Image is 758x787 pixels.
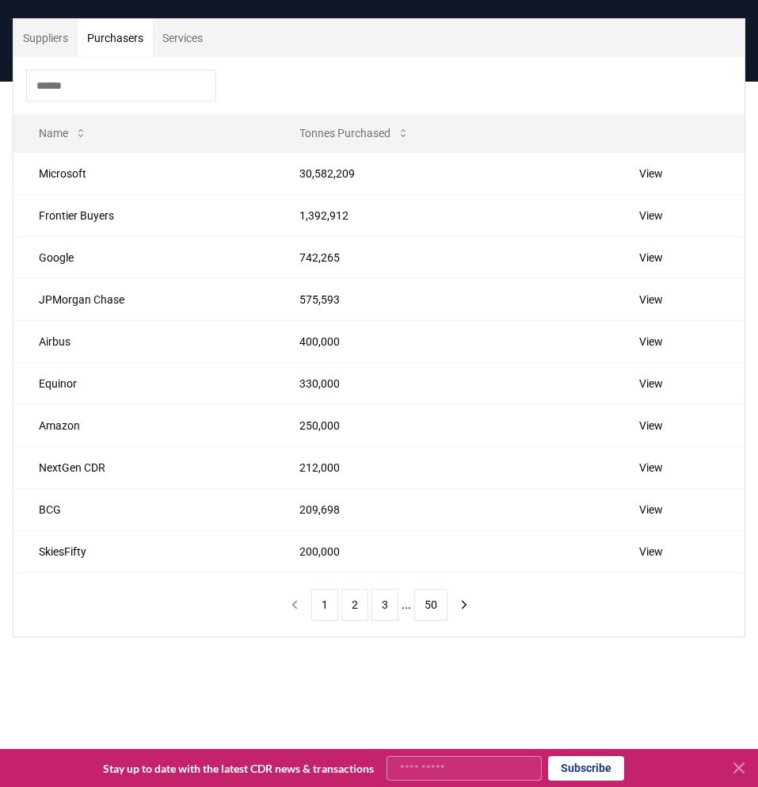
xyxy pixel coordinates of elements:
[274,194,614,236] td: 1,392,912
[414,589,448,621] button: 50
[639,460,663,476] a: View
[639,166,663,181] a: View
[639,502,663,518] a: View
[639,250,663,266] a: View
[274,362,614,404] td: 330,000
[274,530,614,572] td: 200,000
[639,376,663,392] a: View
[13,404,274,446] td: Amazon
[371,589,398,621] button: 3
[287,117,422,149] button: Tonnes Purchased
[13,488,274,530] td: BCG
[402,595,411,614] li: ...
[13,152,274,194] td: Microsoft
[13,194,274,236] td: Frontier Buyers
[153,19,212,57] button: Services
[13,530,274,572] td: SkiesFifty
[13,320,274,362] td: Airbus
[274,488,614,530] td: 209,698
[341,589,368,621] button: 2
[274,446,614,488] td: 212,000
[26,117,100,149] button: Name
[274,278,614,320] td: 575,593
[274,404,614,446] td: 250,000
[274,320,614,362] td: 400,000
[311,589,338,621] button: 1
[13,19,78,57] button: Suppliers
[639,208,663,223] a: View
[13,362,274,404] td: Equinor
[78,19,153,57] button: Purchasers
[13,236,274,278] td: Google
[639,292,663,308] a: View
[639,418,663,434] a: View
[274,236,614,278] td: 742,265
[639,334,663,350] a: View
[451,589,478,621] button: next page
[274,152,614,194] td: 30,582,209
[13,446,274,488] td: NextGen CDR
[639,544,663,560] a: View
[13,278,274,320] td: JPMorgan Chase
